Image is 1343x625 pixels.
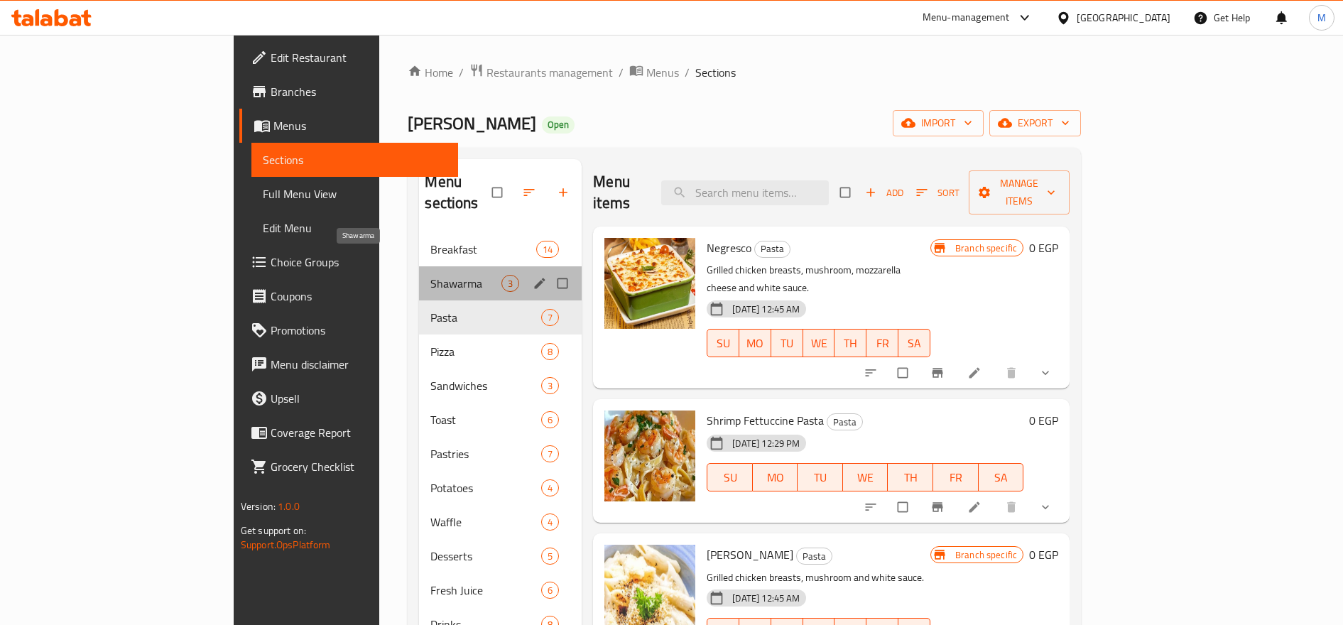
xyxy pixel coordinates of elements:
button: TU [771,329,803,357]
span: Sort [916,185,959,201]
span: Open [542,119,575,131]
span: Edit Restaurant [271,49,447,66]
span: Pasta [755,241,790,257]
span: Branch specific [950,548,1023,562]
span: FR [939,467,973,488]
a: Upsell [239,381,458,415]
button: FR [933,463,979,491]
span: 3 [542,379,558,393]
span: Waffle [430,513,541,531]
span: 7 [542,311,558,325]
span: [PERSON_NAME] [408,107,536,139]
button: TU [798,463,843,491]
span: Pizza [430,343,541,360]
span: Grocery Checklist [271,458,447,475]
span: Coupons [271,288,447,305]
button: WE [843,463,888,491]
span: Edit Menu [263,219,447,237]
span: 1.0.0 [278,497,300,516]
div: Open [542,116,575,134]
span: Select to update [889,494,919,521]
span: 3 [502,277,518,290]
span: Select to update [889,359,919,386]
a: Coupons [239,279,458,313]
div: Pasta [754,241,790,258]
a: Support.OpsPlatform [241,536,331,554]
div: Pasta [827,413,863,430]
span: Branches [271,83,447,100]
span: [PERSON_NAME] [707,544,793,565]
div: Waffle4 [419,505,582,539]
div: items [541,411,559,428]
button: show more [1030,357,1064,388]
a: Edit menu item [967,366,984,380]
span: 4 [542,482,558,495]
div: items [541,513,559,531]
button: MO [739,329,771,357]
span: TU [777,333,798,354]
div: items [541,445,559,462]
span: Menu disclaimer [271,356,447,373]
span: FR [872,333,893,354]
div: Pizza8 [419,335,582,369]
span: TH [840,333,861,354]
button: Add [861,182,907,204]
div: items [541,582,559,599]
span: Negresco [707,237,751,259]
span: Choice Groups [271,254,447,271]
a: Edit Menu [251,211,458,245]
span: 6 [542,413,558,427]
span: SA [904,333,925,354]
span: [DATE] 12:45 AM [727,303,805,316]
button: TH [834,329,866,357]
span: Menus [646,64,679,81]
span: 6 [542,584,558,597]
span: [DATE] 12:29 PM [727,437,805,450]
span: Menus [273,117,447,134]
span: Shawarma [430,275,501,292]
span: 5 [542,550,558,563]
h6: 0 EGP [1029,545,1058,565]
span: Sections [695,64,736,81]
span: SU [713,333,734,354]
a: Menu disclaimer [239,347,458,381]
span: Desserts [430,548,541,565]
span: Pasta [430,309,541,326]
span: 14 [537,243,558,256]
li: / [459,64,464,81]
span: M [1317,10,1326,26]
span: Breakfast [430,241,536,258]
button: Add section [548,177,582,208]
span: Upsell [271,390,447,407]
div: Pasta [796,548,832,565]
div: Pasta7 [419,300,582,335]
span: MO [745,333,766,354]
span: 4 [542,516,558,529]
a: Restaurants management [469,63,613,82]
button: MO [753,463,798,491]
span: MO [759,467,793,488]
div: Fresh Juice6 [419,573,582,607]
span: 8 [542,345,558,359]
span: Add [865,185,903,201]
li: / [619,64,624,81]
a: Edit menu item [967,500,984,514]
button: SU [707,329,739,357]
span: Sort items [907,182,969,204]
div: Shawarma3edit [419,266,582,300]
a: Menus [629,63,679,82]
span: Full Menu View [263,185,447,202]
button: import [893,110,984,136]
div: Breakfast14 [419,232,582,266]
div: items [541,548,559,565]
span: import [904,114,972,132]
span: Pastries [430,445,541,462]
span: Sandwiches [430,377,541,394]
button: SA [898,329,930,357]
div: Toast6 [419,403,582,437]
